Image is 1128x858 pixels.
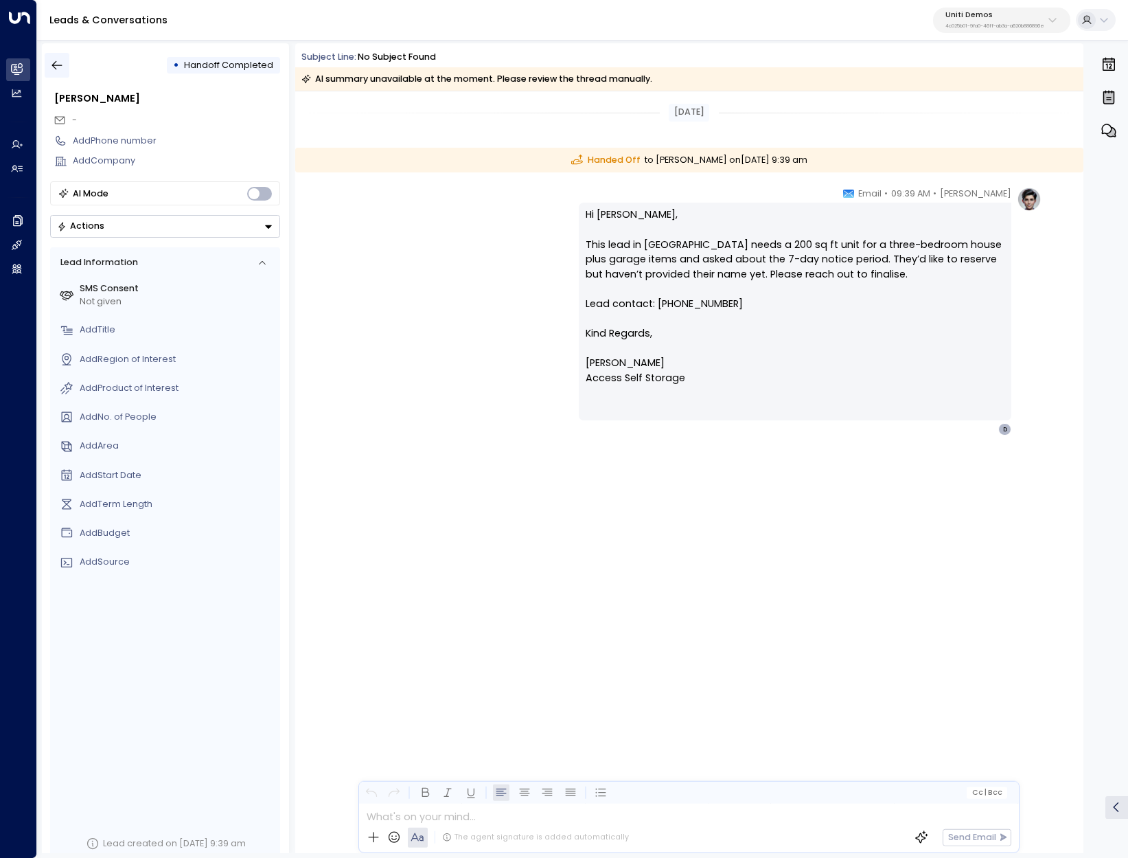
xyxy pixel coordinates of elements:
[72,114,77,126] span: -
[80,469,275,482] div: AddStart Date
[442,832,629,843] div: The agent signature is added automatically
[358,51,436,64] div: No subject found
[998,423,1011,436] div: D
[985,789,987,797] span: |
[49,13,168,27] a: Leads & Conversations
[80,411,275,424] div: AddNo. of People
[945,11,1044,19] p: Uniti Demos
[56,256,137,269] div: Lead Information
[295,148,1083,173] div: to [PERSON_NAME] on [DATE] 9:39 am
[80,382,275,395] div: AddProduct of Interest
[933,8,1070,33] button: Uniti Demos4c025b01-9fa0-46ff-ab3a-a620b886896e
[80,295,275,308] div: Not given
[967,787,1008,798] button: Cc|Bcc
[940,187,1011,201] span: [PERSON_NAME]
[184,59,273,71] span: Handoff Completed
[54,91,280,106] div: [PERSON_NAME]
[80,282,275,295] label: SMS Consent
[586,326,652,341] span: Kind Regards,
[884,187,888,201] span: •
[73,155,280,168] div: AddCompany
[858,187,882,201] span: Email
[80,324,275,337] div: AddTitle
[103,837,246,850] div: Lead created on [DATE] 9:39 am
[57,221,104,232] div: Actions
[50,215,280,238] button: Actions
[73,135,280,148] div: AddPhone number
[669,104,709,122] div: [DATE]
[80,498,275,511] div: AddTerm Length
[173,54,179,76] div: •
[73,187,108,201] div: AI Mode
[80,353,275,366] div: AddRegion of Interest
[586,356,665,371] span: [PERSON_NAME]
[972,789,1003,797] span: Cc Bcc
[933,187,936,201] span: •
[586,207,1003,326] p: Hi [PERSON_NAME], This lead in [GEOGRAPHIC_DATA] needs a 200 sq ft unit for a three-bedroom house...
[80,556,275,569] div: AddSource
[363,784,380,802] button: Undo
[301,51,356,63] span: Subject Line:
[1017,187,1041,212] img: profile-logo.png
[80,527,275,540] div: AddBudget
[301,72,652,86] div: AI summary unavailable at the moment. Please review the thread manually.
[891,187,930,201] span: 09:39 AM
[80,440,275,453] div: AddArea
[386,784,403,802] button: Redo
[945,23,1044,29] p: 4c025b01-9fa0-46ff-ab3a-a620b886896e
[571,154,641,167] span: Handed Off
[586,371,685,386] span: Access Self Storage
[50,215,280,238] div: Button group with a nested menu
